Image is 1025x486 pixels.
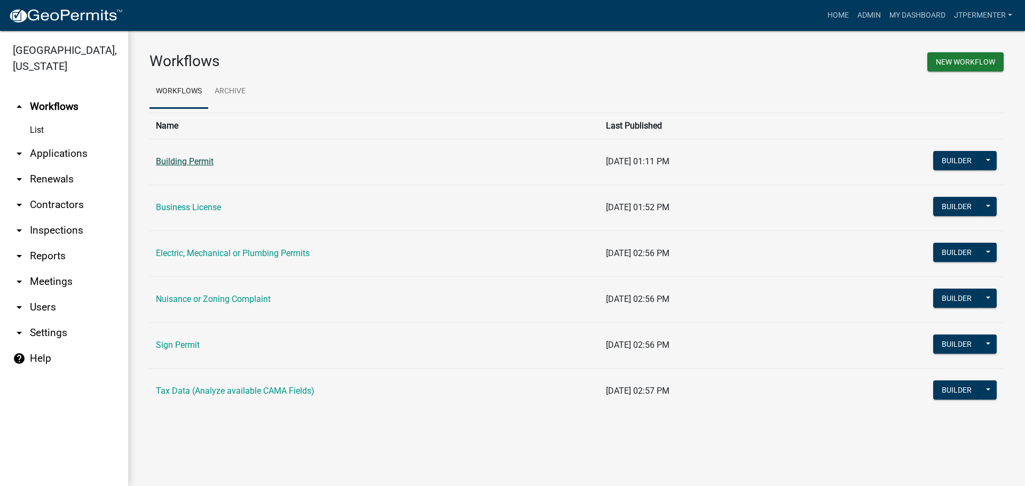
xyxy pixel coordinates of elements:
[853,5,885,26] a: Admin
[13,100,26,113] i: arrow_drop_up
[156,340,200,350] a: Sign Permit
[606,202,669,212] span: [DATE] 01:52 PM
[149,113,600,139] th: Name
[156,294,271,304] a: Nuisance or Zoning Complaint
[13,275,26,288] i: arrow_drop_down
[13,224,26,237] i: arrow_drop_down
[933,243,980,262] button: Builder
[933,197,980,216] button: Builder
[156,248,310,258] a: Electric, Mechanical or Plumbing Permits
[149,75,208,109] a: Workflows
[606,294,669,304] span: [DATE] 02:56 PM
[13,352,26,365] i: help
[149,52,569,70] h3: Workflows
[13,198,26,211] i: arrow_drop_down
[823,5,853,26] a: Home
[13,326,26,339] i: arrow_drop_down
[13,250,26,262] i: arrow_drop_down
[933,380,980,400] button: Builder
[606,386,669,396] span: [DATE] 02:57 PM
[933,289,980,308] button: Builder
[927,52,1004,71] button: New Workflow
[156,202,221,212] a: Business License
[208,75,252,109] a: Archive
[933,151,980,170] button: Builder
[885,5,950,26] a: My Dashboard
[13,173,26,186] i: arrow_drop_down
[606,248,669,258] span: [DATE] 02:56 PM
[13,147,26,160] i: arrow_drop_down
[606,340,669,350] span: [DATE] 02:56 PM
[606,156,669,166] span: [DATE] 01:11 PM
[600,113,800,139] th: Last Published
[156,386,314,396] a: Tax Data (Analyze available CAMA Fields)
[13,301,26,314] i: arrow_drop_down
[933,334,980,354] button: Builder
[156,156,214,166] a: Building Permit
[950,5,1016,26] a: jtpermenter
